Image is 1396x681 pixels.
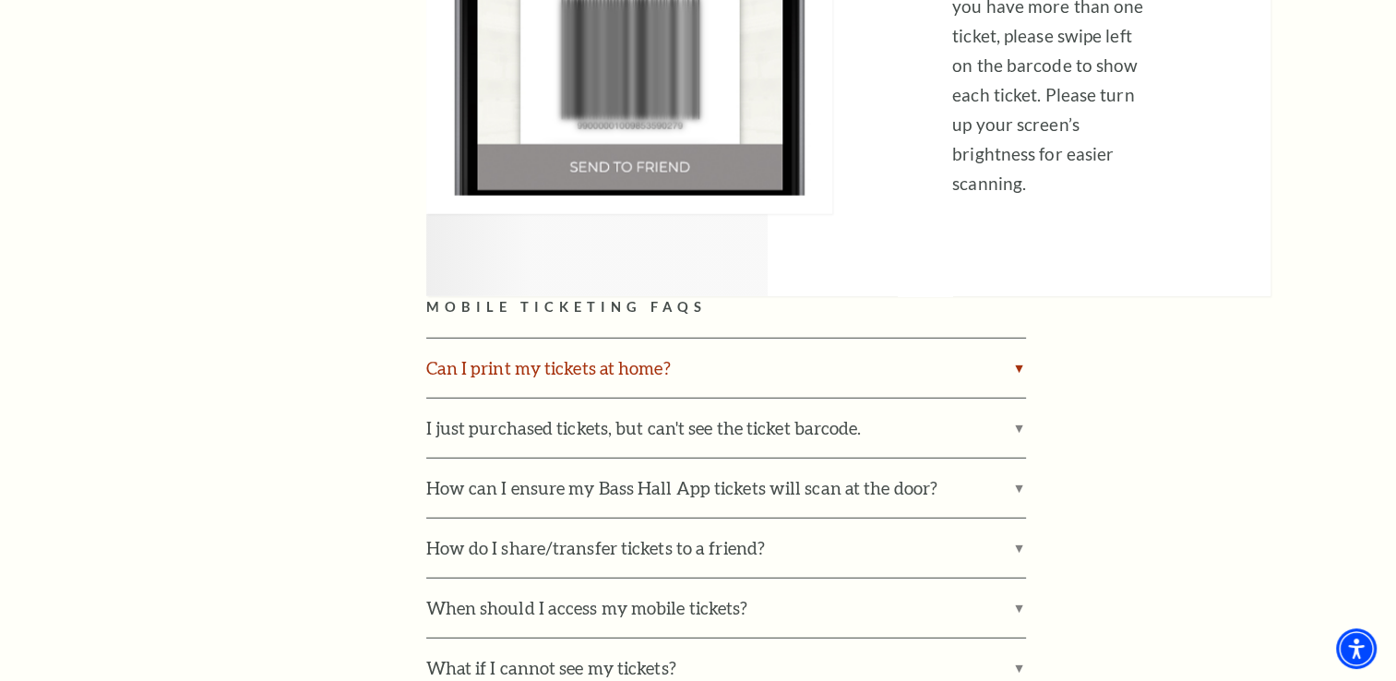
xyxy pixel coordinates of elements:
div: Accessibility Menu [1336,628,1377,669]
label: Can I print my tickets at home? [426,339,1026,398]
label: How can I ensure my Bass Hall App tickets will scan at the door? [426,459,1026,518]
label: I just purchased tickets, but can't see the ticket barcode. [426,399,1026,458]
label: How do I share/transfer tickets to a friend? [426,519,1026,578]
label: When should I access my mobile tickets? [426,579,1026,638]
h2: Mobile Ticketing FAQs [426,296,1271,319]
